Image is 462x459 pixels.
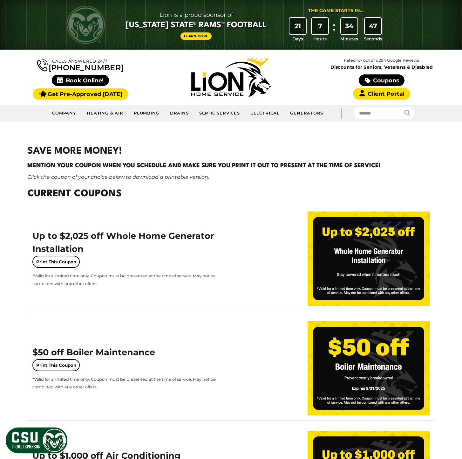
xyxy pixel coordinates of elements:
a: Septic Services [194,107,245,120]
div: 7 [312,18,328,34]
div: 47 [365,18,381,34]
div: | [329,105,354,122]
div: 21 [289,18,306,34]
a: Electrical [245,107,285,120]
a: Coupons [359,74,404,86]
span: Lion is a proud sponsor of [126,10,267,20]
span: Days [292,36,303,42]
img: 50-off-boiler-maintenance8.png.webp [308,321,430,415]
span: Seconds [364,36,382,42]
span: *Valid for a limited time only. Coupon must be presented at the time of service. May not be combi... [32,274,216,286]
a: Print This Coupon [32,256,80,268]
div: 34 [341,18,357,34]
a: Company [47,107,82,120]
a: Drains [165,107,194,120]
div: The Game Starts in... [308,7,364,14]
a: [PHONE_NUMBER] [37,58,124,72]
img: up-to-2025-off-generator.png.webp [308,212,430,306]
img: Lion Home Service [191,58,271,97]
h2: Current Coupons [27,187,435,201]
strong: SAVE MORE MONEY! [27,147,122,156]
p: Rated 4.7 out of 5,294 Google Reviews [306,57,457,64]
span: Minutes [340,36,358,42]
span: $50 off Boiler Maintenance [32,347,155,358]
span: Discounts for Seniors, Veterans & Disabled [308,65,456,69]
span: *Valid for a limited time only. Coupon must be presented at the time of service. May not be combi... [32,377,216,389]
span: Hours [313,36,327,42]
a: Client Portal [353,88,410,100]
span: [US_STATE] State® Rams™ Football [126,20,267,31]
a: Learn More [180,32,212,40]
a: Heating & Air [82,107,129,120]
a: Print This Coupon [32,359,80,371]
a: Get Pre-Approved [DATE] [33,88,128,100]
a: Generators [285,107,328,120]
span: Book Online! [52,75,109,86]
img: CSU Sponsor Badge [5,427,68,454]
img: CSU Rams logo [67,6,105,44]
span: Up to $2,025 off Whole Home Generator Installation [32,231,214,254]
div: : [331,18,337,42]
em: Click the coupon of your choice below to download a printable version. [27,174,209,180]
h4: Mention your coupon when you schedule and make sure you print it out to present at the time of se... [27,161,435,170]
a: Plumbing [129,107,165,120]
